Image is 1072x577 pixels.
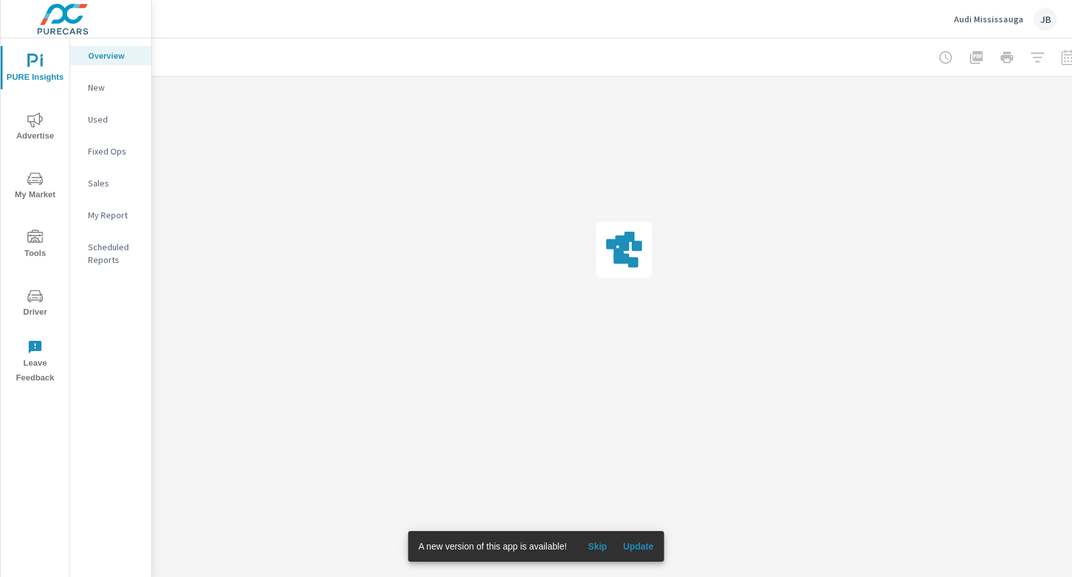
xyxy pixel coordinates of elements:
[70,46,151,65] div: Overview
[88,177,141,190] p: Sales
[4,112,66,144] span: Advertise
[1034,8,1057,31] div: JB
[88,49,141,62] p: Overview
[70,237,151,269] div: Scheduled Reports
[618,536,659,557] button: Update
[88,81,141,94] p: New
[1,38,70,391] div: nav menu
[88,145,141,158] p: Fixed Ops
[4,54,66,85] span: PURE Insights
[70,110,151,129] div: Used
[70,174,151,193] div: Sales
[4,288,66,320] span: Driver
[88,241,141,266] p: Scheduled Reports
[577,536,618,557] button: Skip
[70,142,151,161] div: Fixed Ops
[623,541,653,552] span: Update
[88,113,141,126] p: Used
[419,541,567,551] span: A new version of this app is available!
[4,171,66,202] span: My Market
[4,230,66,261] span: Tools
[4,340,66,386] span: Leave Feedback
[582,541,613,552] span: Skip
[954,13,1024,25] p: Audi Mississauga
[70,206,151,225] div: My Report
[88,209,141,221] p: My Report
[70,78,151,97] div: New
